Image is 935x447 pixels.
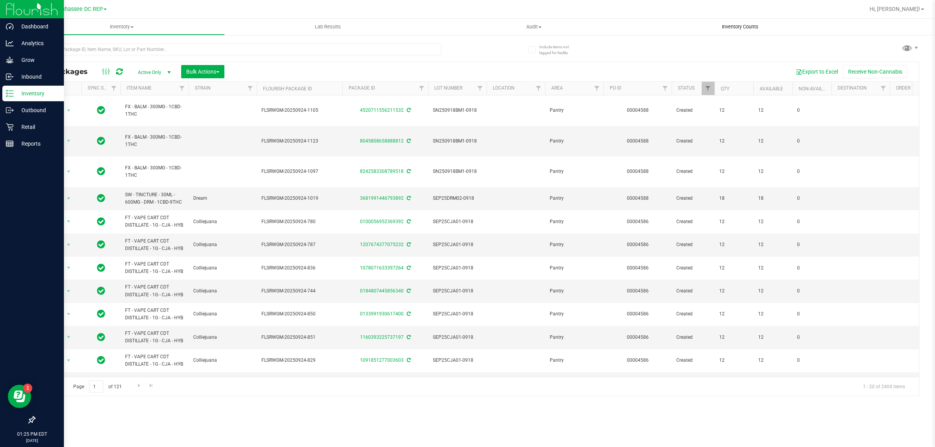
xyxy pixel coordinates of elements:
a: 8242583308789518 [360,169,404,174]
span: FLSRWGM-20250924-836 [261,264,338,272]
a: Item Name [127,85,152,91]
span: 12 [719,357,749,364]
span: Created [676,241,710,248]
span: select [64,332,74,343]
span: 18 [719,195,749,202]
a: Qty [721,86,729,92]
p: [DATE] [4,438,60,443]
span: Colliejuana [193,264,252,272]
a: Go to the next page [133,380,145,391]
span: 0 [797,107,827,114]
a: Inventory [19,19,225,35]
p: Outbound [14,106,60,115]
span: SEP25CJA01-0918 [433,310,482,318]
span: 1 - 20 of 2404 items [857,380,911,392]
span: Hi, [PERSON_NAME]! [870,6,920,12]
span: Inventory [19,23,224,30]
a: Status [678,85,695,91]
a: Non-Available [799,86,833,92]
span: Lab Results [304,23,351,30]
a: 00004586 [627,357,649,363]
span: select [64,355,74,366]
span: 0 [797,137,827,145]
span: Pantry [550,310,599,318]
span: 0 [797,334,827,341]
a: Filter [108,82,120,95]
span: 12 [719,334,749,341]
span: FT - VAPE CART CDT DISTILLATE - 1G - CJA - HYB [125,307,184,322]
inline-svg: Inventory [6,90,14,97]
span: Pantry [550,137,599,145]
span: FT - VAPE CART CDT DISTILLATE - 1G - CJA - HYB [125,376,184,391]
span: 12 [758,218,788,225]
button: Receive Non-Cannabis [843,65,907,78]
a: 0100056952369392 [360,219,404,224]
span: FLSRWGM-20250924-1123 [261,137,338,145]
span: select [64,262,74,273]
a: PO ID [610,85,621,91]
span: 12 [719,264,749,272]
span: Created [676,218,710,225]
p: 01:25 PM EDT [4,431,60,438]
span: 12 [719,218,749,225]
inline-svg: Analytics [6,39,14,47]
a: Flourish Package ID [263,86,312,92]
span: In Sync [97,355,105,366]
span: 12 [758,137,788,145]
p: Dashboard [14,22,60,31]
a: 00004588 [627,138,649,144]
a: 0133991930617400 [360,311,404,317]
span: Colliejuana [193,310,252,318]
span: Inventory Counts [711,23,769,30]
a: Filter [415,82,428,95]
span: In Sync [97,285,105,296]
span: In Sync [97,105,105,116]
span: Created [676,195,710,202]
a: 0184807445856340 [360,288,404,294]
a: 00004588 [627,107,649,113]
span: Sync from Compliance System [406,311,411,317]
span: 12 [758,310,788,318]
inline-svg: Outbound [6,106,14,114]
a: 00004586 [627,288,649,294]
span: select [64,193,74,204]
span: Bulk Actions [186,69,219,75]
span: Colliejuana [193,357,252,364]
span: Sync from Compliance System [406,265,411,271]
p: Retail [14,122,60,132]
span: 12 [719,287,749,295]
p: Reports [14,139,60,148]
a: 00004586 [627,334,649,340]
span: Created [676,287,710,295]
p: Analytics [14,39,60,48]
span: Page of 121 [67,380,128,392]
span: select [64,309,74,320]
span: FT - VAPE CART CDT DISTILLATE - 1G - CJA - HYB [125,330,184,345]
a: 00004586 [627,265,649,271]
a: Destination [838,85,867,91]
a: 4520711556211532 [360,107,404,113]
a: Available [760,86,783,92]
a: Lot Number [434,85,462,91]
span: 0 [797,357,827,364]
span: Sync from Compliance System [406,242,411,247]
span: Pantry [550,264,599,272]
span: Colliejuana [193,241,252,248]
span: SEP25CJA01-0918 [433,334,482,341]
span: Created [676,168,710,175]
span: 12 [719,241,749,248]
a: 00004588 [627,195,649,201]
a: Area [551,85,563,91]
span: select [64,216,74,227]
span: FLSRWGM-20250924-744 [261,287,338,295]
span: 0 [797,241,827,248]
span: 12 [719,168,749,175]
span: Created [676,357,710,364]
inline-svg: Reports [6,140,14,148]
span: In Sync [97,166,105,177]
span: FX - BALM - 300MG - 1CBD-1THC [125,103,184,118]
span: 0 [797,168,827,175]
span: 12 [719,137,749,145]
input: Search Package ID, Item Name, SKU, Lot or Part Number... [34,44,441,55]
span: In Sync [97,239,105,250]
